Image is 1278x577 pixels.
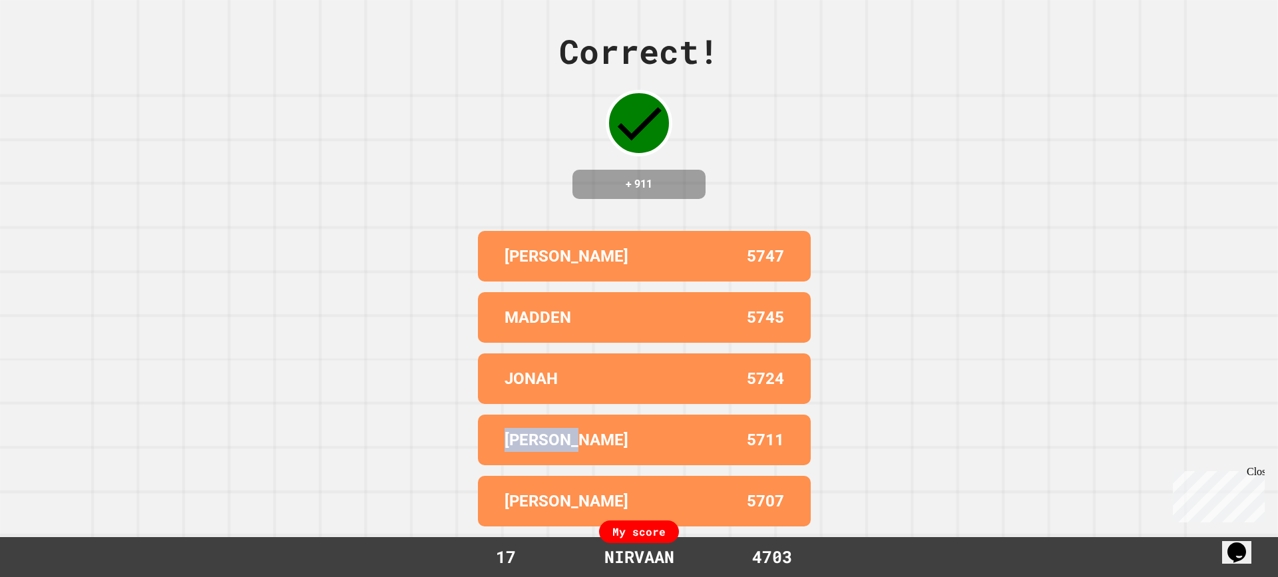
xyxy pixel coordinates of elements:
div: Correct! [559,27,719,77]
p: 5711 [747,428,784,452]
p: [PERSON_NAME] [505,244,628,268]
div: My score [599,520,679,543]
p: MADDEN [505,305,571,329]
div: 17 [456,544,556,570]
p: [PERSON_NAME] [505,428,628,452]
iframe: chat widget [1222,524,1265,564]
p: [PERSON_NAME] [505,489,628,513]
div: NIRVAAN [591,544,688,570]
div: Chat with us now!Close [5,5,92,85]
h4: + 911 [586,176,692,192]
p: JONAH [505,367,558,391]
div: 4703 [722,544,822,570]
p: 5747 [747,244,784,268]
p: 5724 [747,367,784,391]
iframe: chat widget [1168,466,1265,522]
p: 5707 [747,489,784,513]
p: 5745 [747,305,784,329]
